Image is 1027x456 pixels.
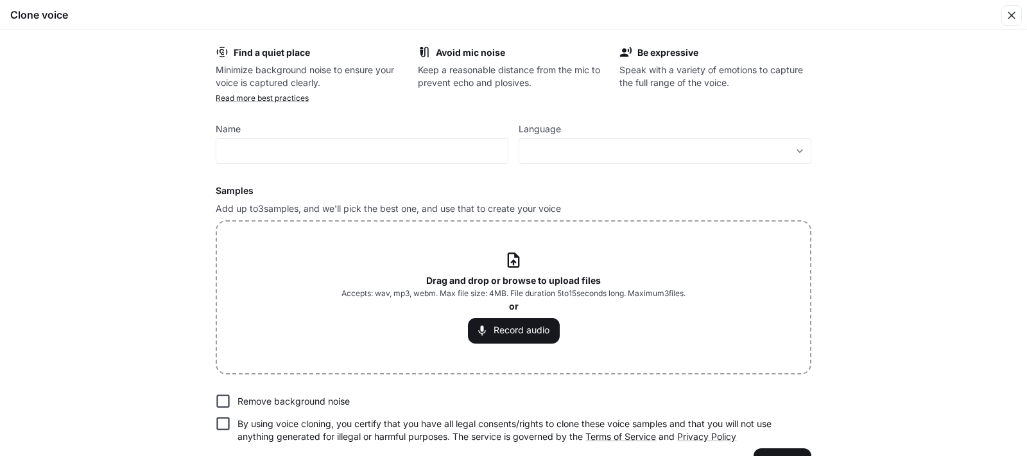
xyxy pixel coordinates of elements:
[519,145,811,157] div: ​
[677,431,736,442] a: Privacy Policy
[10,8,68,22] h5: Clone voice
[585,431,656,442] a: Terms of Service
[426,275,601,286] b: Drag and drop or browse to upload files
[234,47,310,58] b: Find a quiet place
[237,417,801,443] p: By using voice cloning, you certify that you have all legal consents/rights to clone these voice ...
[436,47,505,58] b: Avoid mic noise
[237,395,350,408] p: Remove background noise
[637,47,698,58] b: Be expressive
[216,184,811,197] h6: Samples
[341,287,686,300] span: Accepts: wav, mp3, webm. Max file size: 4MB. File duration 5 to 15 seconds long. Maximum 3 files.
[216,64,408,89] p: Minimize background noise to ensure your voice is captured clearly.
[619,64,811,89] p: Speak with a variety of emotions to capture the full range of the voice.
[216,125,241,134] p: Name
[418,64,610,89] p: Keep a reasonable distance from the mic to prevent echo and plosives.
[468,318,560,344] button: Record audio
[216,93,309,103] a: Read more best practices
[519,125,561,134] p: Language
[509,301,519,311] b: or
[216,202,811,215] p: Add up to 3 samples, and we'll pick the best one, and use that to create your voice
